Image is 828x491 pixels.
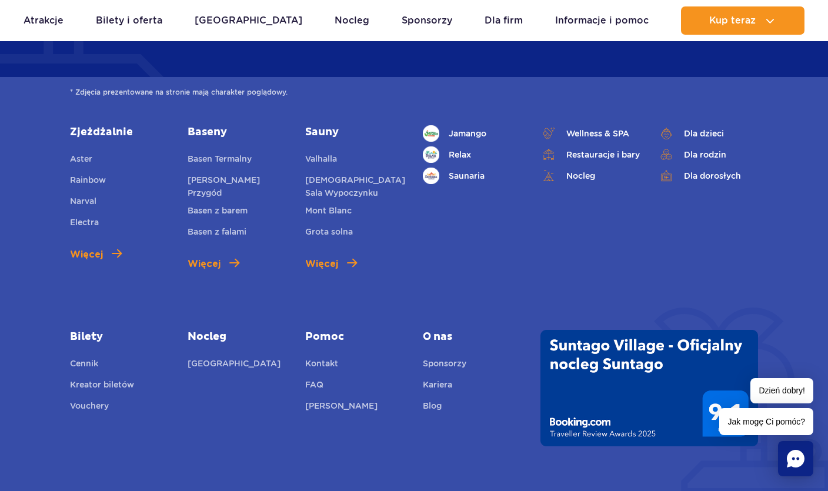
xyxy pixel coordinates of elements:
a: Kontakt [305,357,338,373]
a: Dla firm [485,6,523,35]
a: Więcej [188,257,239,271]
a: Grota solna [305,225,353,242]
a: Nocleg [188,330,288,344]
a: Saunaria [423,168,523,184]
div: Chat [778,441,813,476]
a: Bilety i oferta [96,6,162,35]
span: Mont Blanc [305,206,352,215]
a: Cennik [70,357,98,373]
a: Wellness & SPA [540,125,640,142]
a: Dla dzieci [658,125,758,142]
span: Jak mogę Ci pomóc? [719,408,813,435]
a: Mont Blanc [305,204,352,221]
a: Basen z barem [188,204,248,221]
a: Nocleg [540,168,640,184]
span: Kup teraz [709,15,756,26]
span: Więcej [305,257,338,271]
span: Valhalla [305,154,337,163]
a: Valhalla [305,152,337,169]
a: Restauracje i bary [540,146,640,163]
a: Aster [70,152,92,169]
a: Zjeżdżalnie [70,125,170,139]
a: Basen Termalny [188,152,252,169]
span: Wellness & SPA [566,127,629,140]
a: [PERSON_NAME] [305,399,378,416]
a: Pomoc [305,330,405,344]
a: Bilety [70,330,170,344]
a: Nocleg [335,6,369,35]
a: Sponsorzy [402,6,452,35]
a: [DEMOGRAPHIC_DATA] Sala Wypoczynku [305,173,405,199]
a: Baseny [188,125,288,139]
span: Dzień dobry! [750,378,813,403]
a: [GEOGRAPHIC_DATA] [195,6,302,35]
a: Basen z falami [188,225,246,242]
a: Relax [423,146,523,163]
button: Kup teraz [681,6,804,35]
a: Dla rodzin [658,146,758,163]
span: Aster [70,154,92,163]
a: Blog [423,399,442,416]
a: Sponsorzy [423,357,466,373]
a: Więcej [305,257,357,271]
a: [GEOGRAPHIC_DATA] [188,357,281,373]
a: Narval [70,195,96,211]
span: Jamango [449,127,486,140]
a: FAQ [305,378,323,395]
span: Rainbow [70,175,106,185]
a: Vouchery [70,399,109,416]
a: Jamango [423,125,523,142]
span: * Zdjęcia prezentowane na stronie mają charakter poglądowy. [70,86,759,98]
a: Więcej [70,248,122,262]
a: Rainbow [70,173,106,190]
a: [PERSON_NAME] Przygód [188,173,288,199]
a: Kariera [423,378,452,395]
a: Sauny [305,125,405,139]
span: O nas [423,330,523,344]
img: Traveller Review Awards 2025' od Booking.com dla Suntago Village - wynik 9.1/10 [540,330,758,446]
a: Kreator biletów [70,378,134,395]
a: Atrakcje [24,6,64,35]
span: Narval [70,196,96,206]
a: Electra [70,216,99,232]
a: Dla dorosłych [658,168,758,184]
a: Informacje i pomoc [555,6,649,35]
span: Więcej [188,257,221,271]
span: Więcej [70,248,103,262]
